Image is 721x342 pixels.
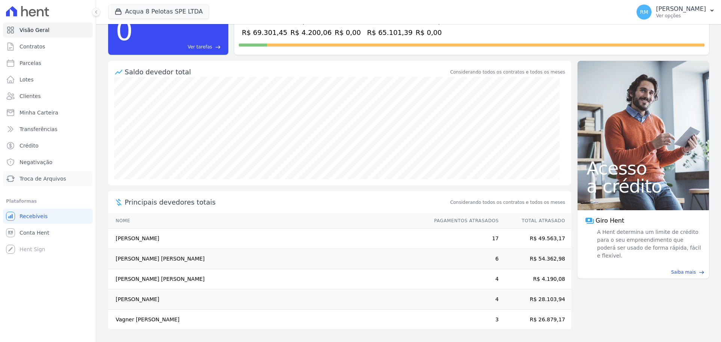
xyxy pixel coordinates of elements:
[3,23,93,38] a: Visão Geral
[20,175,66,182] span: Troca de Arquivos
[3,225,93,240] a: Conta Hent
[499,269,571,289] td: R$ 4.190,08
[3,155,93,170] a: Negativação
[20,142,39,149] span: Crédito
[427,213,499,229] th: Pagamentos Atrasados
[3,171,93,186] a: Troca de Arquivos
[582,269,704,276] a: Saiba mais east
[125,197,449,207] span: Principais devedores totais
[136,44,221,50] a: Ver tarefas east
[450,69,565,75] div: Considerando todos os contratos e todos os meses
[108,5,209,19] button: Acqua 8 Pelotas SPE LTDA
[427,229,499,249] td: 17
[367,27,412,38] div: R$ 65.101,39
[499,213,571,229] th: Total Atrasado
[20,229,49,237] span: Conta Hent
[499,289,571,310] td: R$ 28.103,94
[20,43,45,50] span: Contratos
[108,310,427,330] td: Vagner [PERSON_NAME]
[427,289,499,310] td: 4
[427,269,499,289] td: 4
[3,122,93,137] a: Transferências
[427,310,499,330] td: 3
[20,59,41,67] span: Parcelas
[3,209,93,224] a: Recebíveis
[108,249,427,269] td: [PERSON_NAME] [PERSON_NAME]
[450,199,565,206] span: Considerando todos os contratos e todos os meses
[215,44,221,50] span: east
[20,212,48,220] span: Recebíveis
[108,269,427,289] td: [PERSON_NAME] [PERSON_NAME]
[188,44,212,50] span: Ver tarefas
[587,159,700,177] span: Acesso
[499,249,571,269] td: R$ 54.362,98
[3,72,93,87] a: Lotes
[499,229,571,249] td: R$ 49.563,17
[416,27,451,38] div: R$ 0,00
[596,216,624,225] span: Giro Hent
[3,105,93,120] a: Minha Carteira
[3,138,93,153] a: Crédito
[6,197,90,206] div: Plataformas
[108,289,427,310] td: [PERSON_NAME]
[427,249,499,269] td: 6
[20,125,57,133] span: Transferências
[3,39,93,54] a: Contratos
[699,270,704,275] span: east
[290,27,332,38] div: R$ 4.200,06
[20,76,34,83] span: Lotes
[499,310,571,330] td: R$ 26.879,17
[116,11,133,50] div: 0
[20,92,41,100] span: Clientes
[108,229,427,249] td: [PERSON_NAME]
[108,213,427,229] th: Nome
[596,228,701,260] span: A Hent determina um limite de crédito para o seu empreendimento que poderá ser usado de forma ráp...
[20,158,53,166] span: Negativação
[3,56,93,71] a: Parcelas
[656,13,706,19] p: Ver opções
[335,27,364,38] div: R$ 0,00
[587,177,700,195] span: a crédito
[671,269,696,276] span: Saiba mais
[3,89,93,104] a: Clientes
[656,5,706,13] p: [PERSON_NAME]
[20,26,50,34] span: Visão Geral
[20,109,58,116] span: Minha Carteira
[630,2,721,23] button: RM [PERSON_NAME] Ver opções
[242,27,287,38] div: R$ 69.301,45
[640,9,648,15] span: RM
[125,67,449,77] div: Saldo devedor total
